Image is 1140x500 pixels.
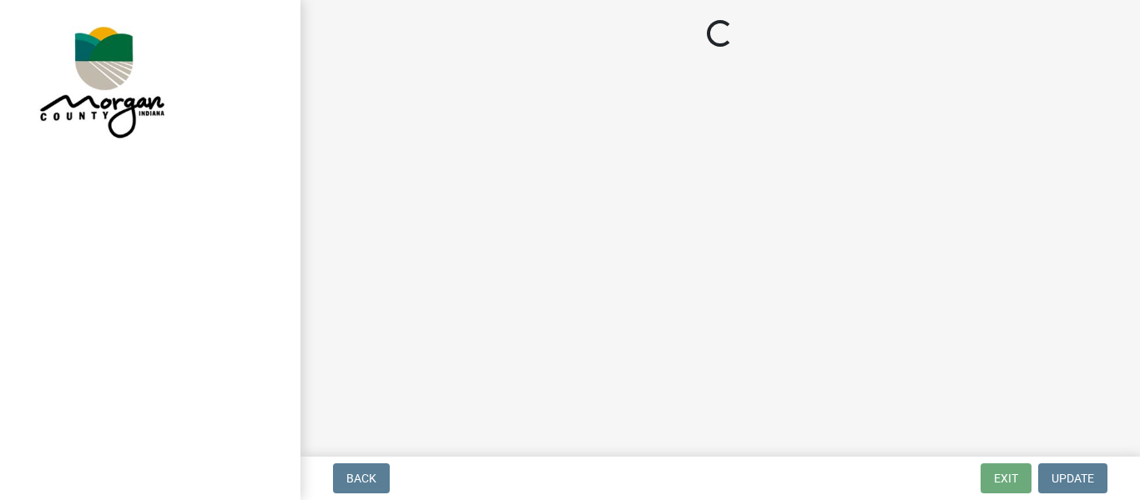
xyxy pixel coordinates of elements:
span: Back [346,472,376,485]
button: Exit [981,463,1032,493]
span: Update [1052,472,1094,485]
img: Morgan County, Indiana [33,18,168,143]
button: Update [1038,463,1107,493]
button: Back [333,463,390,493]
